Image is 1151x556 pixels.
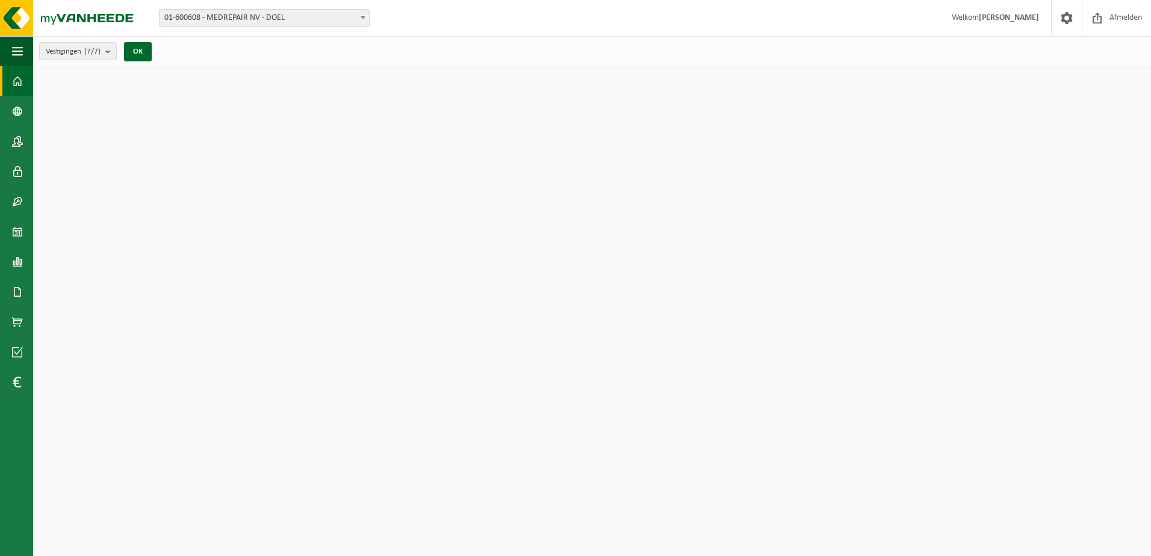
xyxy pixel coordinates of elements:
button: OK [124,42,152,61]
span: 01-600608 - MEDREPAIR NV - DOEL [159,9,370,27]
count: (7/7) [84,48,101,55]
button: Vestigingen(7/7) [39,42,117,60]
span: Vestigingen [46,43,101,61]
strong: [PERSON_NAME] [979,13,1039,22]
span: 01-600608 - MEDREPAIR NV - DOEL [160,10,369,26]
